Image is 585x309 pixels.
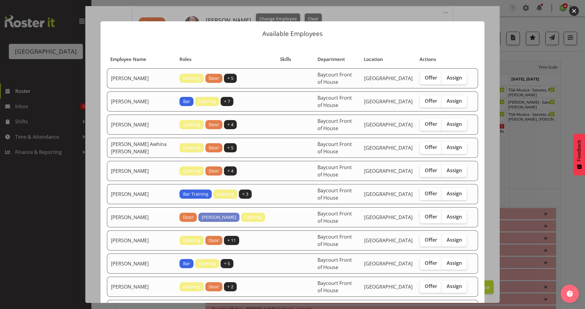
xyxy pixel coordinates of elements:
[567,291,573,297] img: help-xxl-2.png
[317,56,345,63] span: Department
[425,260,437,266] span: Offer
[364,260,413,267] span: [GEOGRAPHIC_DATA]
[425,144,437,150] span: Offer
[227,168,233,174] span: + 4
[107,68,176,88] td: [PERSON_NAME]
[447,260,462,266] span: Assign
[107,115,176,135] td: [PERSON_NAME]
[364,283,413,290] span: [GEOGRAPHIC_DATA]
[107,277,176,297] td: [PERSON_NAME]
[447,167,462,173] span: Assign
[183,98,190,105] span: Bar
[183,121,200,128] span: Catering
[447,190,462,197] span: Assign
[227,237,236,244] span: + 11
[573,134,585,175] button: Feedback - Show survey
[447,214,462,220] span: Assign
[183,214,193,221] span: Door
[317,233,352,247] span: Baycourt Front of House
[317,210,352,224] span: Baycourt Front of House
[198,98,216,105] span: Catering
[244,214,262,221] span: Catering
[179,56,191,63] span: Roles
[183,144,200,151] span: Catering
[425,237,437,243] span: Offer
[224,260,230,267] span: + 5
[209,144,219,151] span: Door
[317,71,352,85] span: Baycourt Front of House
[364,56,383,63] span: Location
[209,237,219,244] span: Door
[317,257,352,271] span: Baycourt Front of House
[107,30,478,37] p: Available Employees
[317,94,352,108] span: Baycourt Front of House
[183,75,200,82] span: Catering
[183,260,190,267] span: Bar
[317,141,352,155] span: Baycourt Front of House
[107,254,176,274] td: [PERSON_NAME]
[209,283,219,290] span: Door
[183,191,208,197] span: Bar Training
[242,191,248,197] span: + 3
[364,98,413,105] span: [GEOGRAPHIC_DATA]
[110,56,146,63] span: Employee Name
[107,207,176,227] td: [PERSON_NAME]
[425,190,437,197] span: Offer
[209,75,219,82] span: Door
[425,75,437,81] span: Offer
[183,283,200,290] span: Catering
[364,214,413,221] span: [GEOGRAPHIC_DATA]
[425,98,437,104] span: Offer
[447,283,462,289] span: Assign
[425,283,437,289] span: Offer
[364,144,413,151] span: [GEOGRAPHIC_DATA]
[107,91,176,112] td: [PERSON_NAME]
[447,98,462,104] span: Assign
[317,187,352,201] span: Baycourt Front of House
[227,144,233,151] span: + 5
[576,140,582,161] span: Feedback
[447,144,462,150] span: Assign
[202,214,236,221] span: [PERSON_NAME]
[364,121,413,128] span: [GEOGRAPHIC_DATA]
[209,168,219,174] span: Door
[447,75,462,81] span: Assign
[227,75,233,82] span: + 5
[107,161,176,181] td: [PERSON_NAME]
[447,237,462,243] span: Assign
[317,280,352,294] span: Baycourt Front of House
[425,214,437,220] span: Offer
[227,121,233,128] span: + 4
[209,121,219,128] span: Door
[425,167,437,173] span: Offer
[317,118,352,132] span: Baycourt Front of House
[364,75,413,82] span: [GEOGRAPHIC_DATA]
[420,56,436,63] span: Actions
[317,164,352,178] span: Baycourt Front of House
[364,191,413,197] span: [GEOGRAPHIC_DATA]
[227,283,233,290] span: + 2
[217,191,234,197] span: Catering
[364,168,413,174] span: [GEOGRAPHIC_DATA]
[224,98,230,105] span: + 7
[198,260,216,267] span: Catering
[183,237,200,244] span: Catering
[107,184,176,204] td: [PERSON_NAME]
[280,56,291,63] span: Skills
[364,237,413,244] span: [GEOGRAPHIC_DATA]
[107,230,176,250] td: [PERSON_NAME]
[183,168,200,174] span: Catering
[425,121,437,127] span: Offer
[447,121,462,127] span: Assign
[107,138,176,158] td: [PERSON_NAME] Awhina [PERSON_NAME]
